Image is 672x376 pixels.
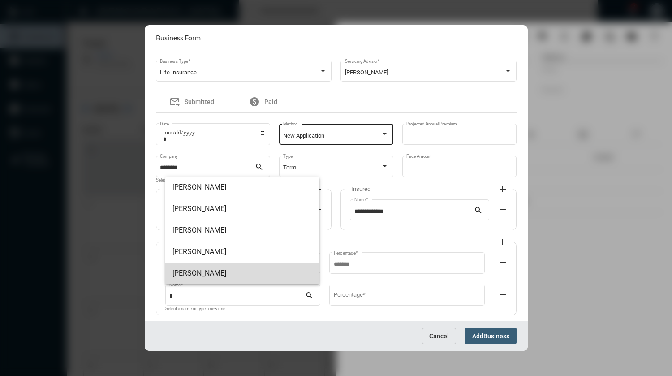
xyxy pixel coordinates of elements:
[347,186,375,192] label: Insured
[162,238,243,245] label: Business Share Percentage:
[172,198,312,220] span: [PERSON_NAME]
[172,241,312,263] span: [PERSON_NAME]
[162,186,188,192] label: Owner
[283,132,324,139] span: New Application
[283,164,296,171] span: Term
[255,162,266,173] mat-icon: search
[497,257,508,268] mat-icon: remove
[156,178,216,183] mat-hint: Select a name or type a new one
[497,204,508,215] mat-icon: remove
[474,206,485,216] mat-icon: search
[497,184,508,194] mat-icon: add
[345,69,388,76] span: [PERSON_NAME]
[465,328,517,344] button: AddBusiness
[185,98,214,105] span: Submitted
[264,98,277,105] span: Paid
[172,177,312,198] span: [PERSON_NAME]
[483,333,509,340] span: Business
[169,96,180,107] mat-icon: forward_to_inbox
[497,289,508,300] mat-icon: remove
[497,237,508,247] mat-icon: add
[422,328,456,344] button: Cancel
[472,333,483,340] span: Add
[172,220,312,241] span: [PERSON_NAME]
[165,307,225,311] mat-hint: Select a name or type a new one
[156,33,201,42] h2: Business Form
[429,333,449,340] span: Cancel
[305,291,316,302] mat-icon: search
[172,263,312,284] span: [PERSON_NAME]
[160,69,197,76] span: Life Insurance
[249,96,260,107] mat-icon: paid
